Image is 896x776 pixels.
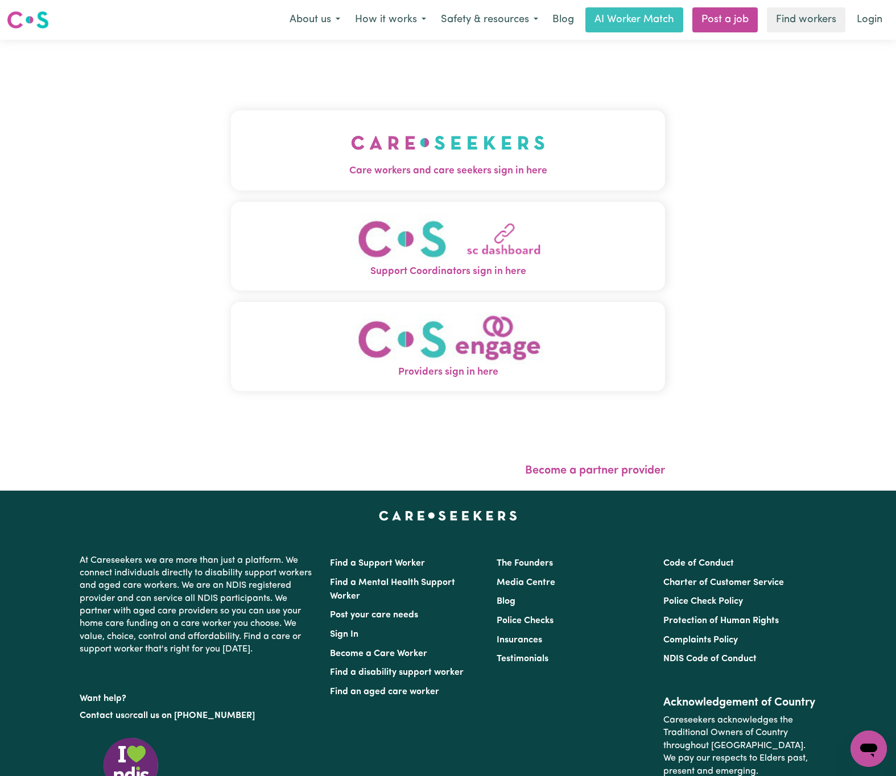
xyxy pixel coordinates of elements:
a: The Founders [497,559,553,568]
a: Find workers [767,7,845,32]
a: Protection of Human Rights [663,616,779,625]
a: Blog [546,7,581,32]
a: Blog [497,597,515,606]
a: Code of Conduct [663,559,734,568]
a: AI Worker Match [585,7,683,32]
a: Media Centre [497,578,555,587]
a: Careseekers home page [379,511,517,520]
a: Find a disability support worker [330,668,464,677]
p: At Careseekers we are more than just a platform. We connect individuals directly to disability su... [80,550,316,661]
p: Want help? [80,688,316,705]
a: Police Check Policy [663,597,743,606]
iframe: Button to launch messaging window [850,731,887,767]
a: Contact us [80,711,125,720]
button: Care workers and care seekers sign in here [231,110,666,190]
a: call us on [PHONE_NUMBER] [133,711,255,720]
button: Support Coordinators sign in here [231,202,666,291]
a: Login [850,7,889,32]
a: Complaints Policy [663,636,738,645]
a: Sign In [330,630,358,639]
button: About us [282,8,348,32]
a: Find a Mental Health Support Worker [330,578,455,601]
a: Careseekers logo [7,7,49,33]
p: or [80,705,316,727]
button: Providers sign in here [231,302,666,391]
a: Post your care needs [330,611,418,620]
a: Insurances [497,636,542,645]
a: Charter of Customer Service [663,578,784,587]
span: Providers sign in here [231,365,666,380]
a: Become a partner provider [525,465,665,476]
img: Careseekers logo [7,10,49,30]
span: Care workers and care seekers sign in here [231,164,666,179]
a: Become a Care Worker [330,649,427,658]
a: Find a Support Worker [330,559,425,568]
a: Find an aged care worker [330,687,439,696]
button: Safety & resources [433,8,546,32]
a: Post a job [692,7,758,32]
a: NDIS Code of Conduct [663,654,757,663]
a: Testimonials [497,654,548,663]
a: Police Checks [497,616,554,625]
h2: Acknowledgement of Country [663,696,816,709]
button: How it works [348,8,433,32]
span: Support Coordinators sign in here [231,264,666,279]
